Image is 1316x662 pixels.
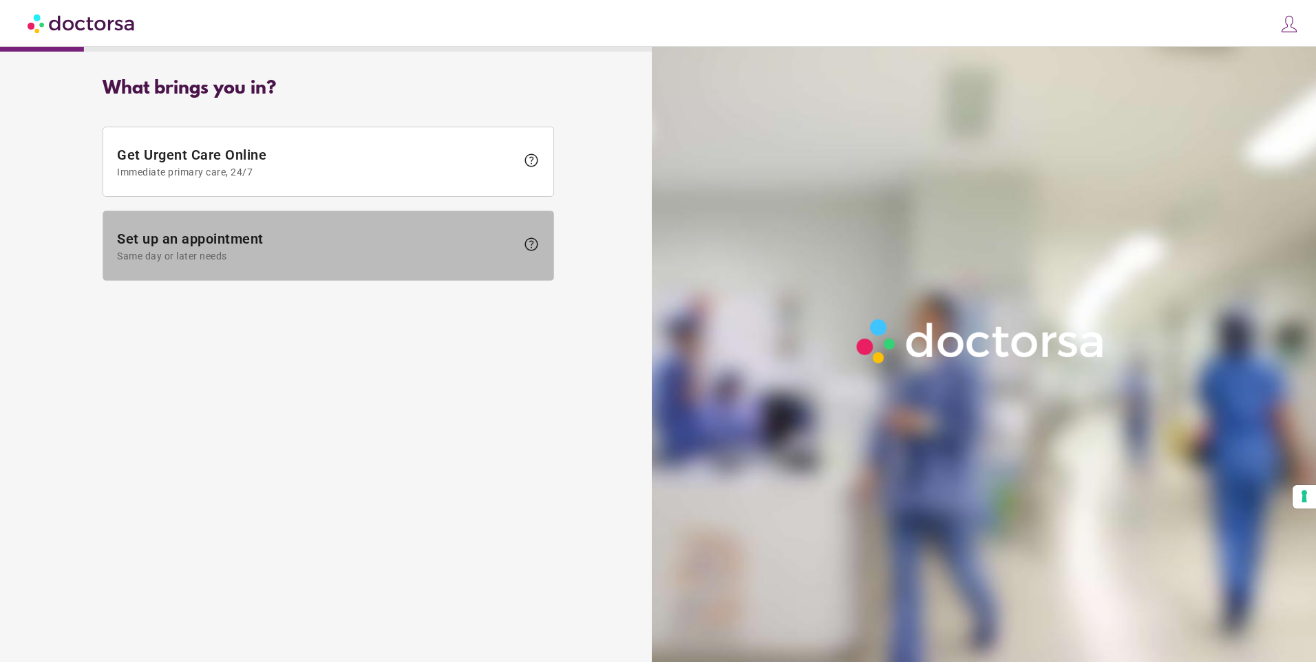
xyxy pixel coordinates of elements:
[523,152,540,169] span: help
[103,78,554,99] div: What brings you in?
[117,147,516,178] span: Get Urgent Care Online
[117,167,516,178] span: Immediate primary care, 24/7
[117,250,516,261] span: Same day or later needs
[1293,485,1316,509] button: Your consent preferences for tracking technologies
[117,231,516,261] span: Set up an appointment
[523,236,540,253] span: help
[1280,14,1299,34] img: icons8-customer-100.png
[849,312,1112,370] img: Logo-Doctorsa-trans-White-partial-flat.png
[28,8,136,39] img: Doctorsa.com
